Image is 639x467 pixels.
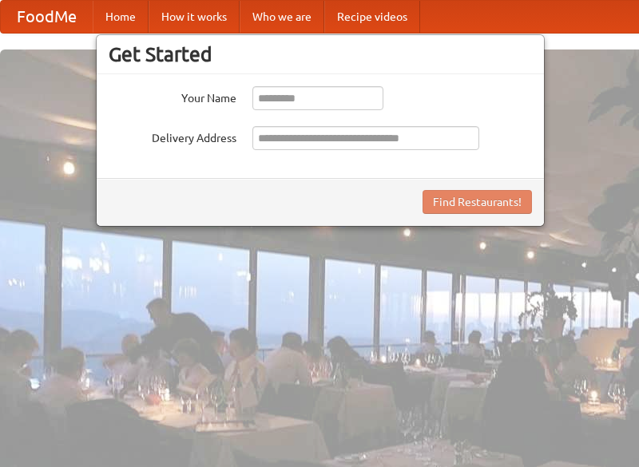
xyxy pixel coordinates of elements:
button: Find Restaurants! [423,190,532,214]
label: Delivery Address [109,126,236,146]
a: Home [93,1,149,33]
a: How it works [149,1,240,33]
a: Recipe videos [324,1,420,33]
a: FoodMe [1,1,93,33]
a: Who we are [240,1,324,33]
label: Your Name [109,86,236,106]
h3: Get Started [109,42,532,66]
